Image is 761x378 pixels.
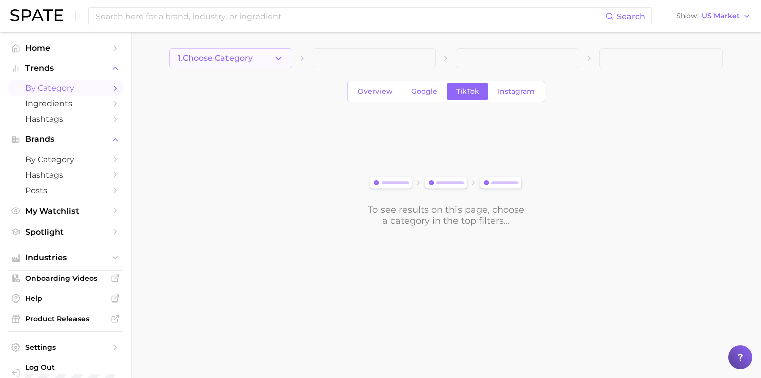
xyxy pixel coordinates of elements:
a: Hashtags [8,111,123,127]
img: svg%3e [367,175,525,192]
img: SPATE [10,9,63,21]
span: Help [25,294,106,303]
div: To see results on this page, choose a category in the top filters... [367,204,525,226]
a: Google [403,83,446,100]
span: 1. Choose Category [178,54,253,63]
a: Home [8,40,123,56]
span: Settings [25,343,106,352]
a: Ingredients [8,96,123,111]
span: Google [411,87,437,96]
span: Spotlight [25,227,106,237]
a: by Category [8,152,123,167]
span: My Watchlist [25,206,106,216]
button: Industries [8,250,123,265]
span: Home [25,43,106,53]
a: My Watchlist [8,203,123,219]
button: ShowUS Market [674,10,753,23]
span: by Category [25,83,106,93]
a: Product Releases [8,311,123,326]
span: Show [676,13,699,19]
span: Ingredients [25,99,106,108]
button: 1.Choose Category [169,48,292,68]
a: TikTok [447,83,488,100]
span: by Category [25,155,106,164]
span: Industries [25,253,106,262]
span: US Market [702,13,740,19]
input: Search here for a brand, industry, or ingredient [95,8,605,25]
a: Spotlight [8,224,123,240]
button: Brands [8,132,123,147]
span: Search [617,12,645,21]
span: Overview [358,87,393,96]
a: Settings [8,340,123,355]
a: Instagram [489,83,543,100]
a: Hashtags [8,167,123,183]
span: Onboarding Videos [25,274,106,283]
span: Log Out [25,363,145,372]
span: Brands [25,135,106,144]
a: Help [8,291,123,306]
button: Trends [8,61,123,76]
span: Posts [25,186,106,195]
span: Hashtags [25,114,106,124]
a: Overview [349,83,401,100]
span: Product Releases [25,314,106,323]
a: Posts [8,183,123,198]
span: TikTok [456,87,479,96]
a: by Category [8,80,123,96]
span: Trends [25,64,106,73]
span: Instagram [498,87,535,96]
span: Hashtags [25,170,106,180]
a: Onboarding Videos [8,271,123,286]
